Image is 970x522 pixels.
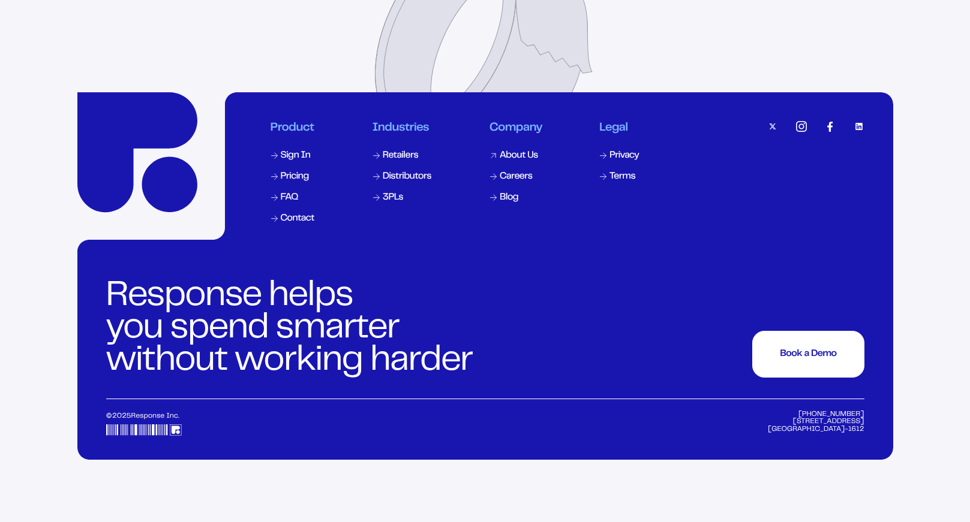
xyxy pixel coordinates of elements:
[752,331,864,378] button: Book a DemoBook a DemoBook a DemoBook a DemoBook a Demo
[383,193,403,203] div: 3PLs
[281,172,309,182] div: Pricing
[373,121,433,135] div: Industries
[488,170,543,184] a: Careers
[796,121,807,132] img: instagram
[488,149,543,163] a: About Us
[371,149,434,163] a: Retailers
[500,172,532,182] div: Careers
[767,121,778,132] img: twitter
[269,149,317,163] a: Sign In
[489,121,542,135] div: Company
[383,151,418,161] div: Retailers
[371,170,434,184] a: Distributors
[825,121,836,132] img: facebook
[281,214,314,224] div: Contact
[609,151,639,161] div: Privacy
[77,92,197,212] a: Response Home
[599,121,640,135] div: Legal
[281,151,311,161] div: Sign In
[598,149,641,163] a: Privacy
[269,212,317,226] a: Contact
[598,170,641,184] a: Terms
[106,411,271,436] div: © 2025 Response Inc.
[500,151,538,161] div: About Us
[488,191,543,205] a: Blog
[767,411,864,436] div: [PHONE_NUMBER] [STREET_ADDRESS] [GEOGRAPHIC_DATA]-1612
[371,191,434,205] a: 3PLs
[106,280,479,378] div: Response helps you spend smarter without working harder
[500,193,518,203] div: Blog
[854,121,864,132] img: linkedin
[780,349,836,359] div: Book a Demo
[383,172,431,182] div: Distributors
[271,121,316,135] div: Product
[281,193,298,203] div: FAQ
[269,191,317,205] a: FAQ
[609,172,635,182] div: Terms
[269,170,317,184] a: Pricing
